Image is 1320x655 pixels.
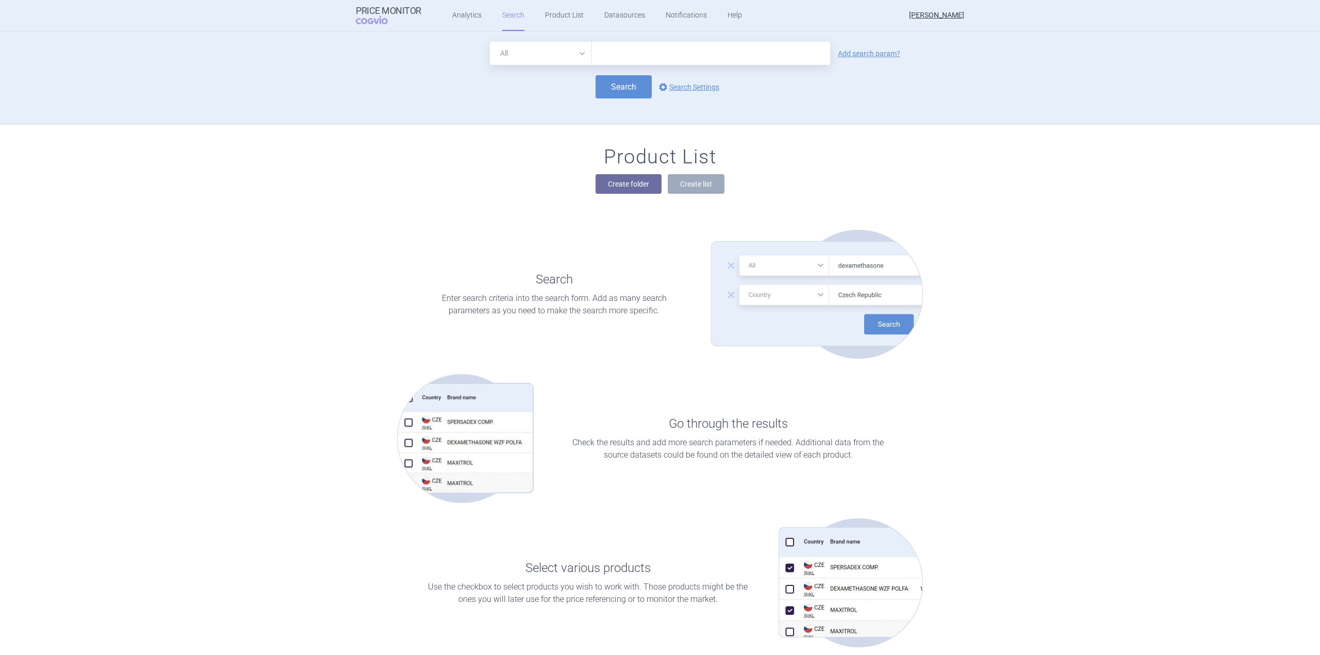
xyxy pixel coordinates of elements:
[604,145,716,169] h1: Product List
[668,174,724,194] button: Create list
[657,81,719,93] a: Search Settings
[596,75,652,98] button: Search
[356,16,402,24] span: COGVIO
[565,436,892,461] p: Check the results and add more search parameters if needed. Additional data from the source datas...
[669,416,788,431] h1: Go through the results
[596,174,662,194] button: Create folder
[525,561,651,576] h1: Select various products
[838,50,900,57] a: Add search param?
[356,6,421,16] strong: Price Monitor
[428,581,748,606] p: Use the checkbox to select products you wish to work with. Those products might be the ones you w...
[356,6,421,25] a: Price MonitorCOGVIO
[428,292,680,317] p: Enter search criteria into the search form. Add as many search parameters as you need to make the...
[536,272,573,287] h1: Search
